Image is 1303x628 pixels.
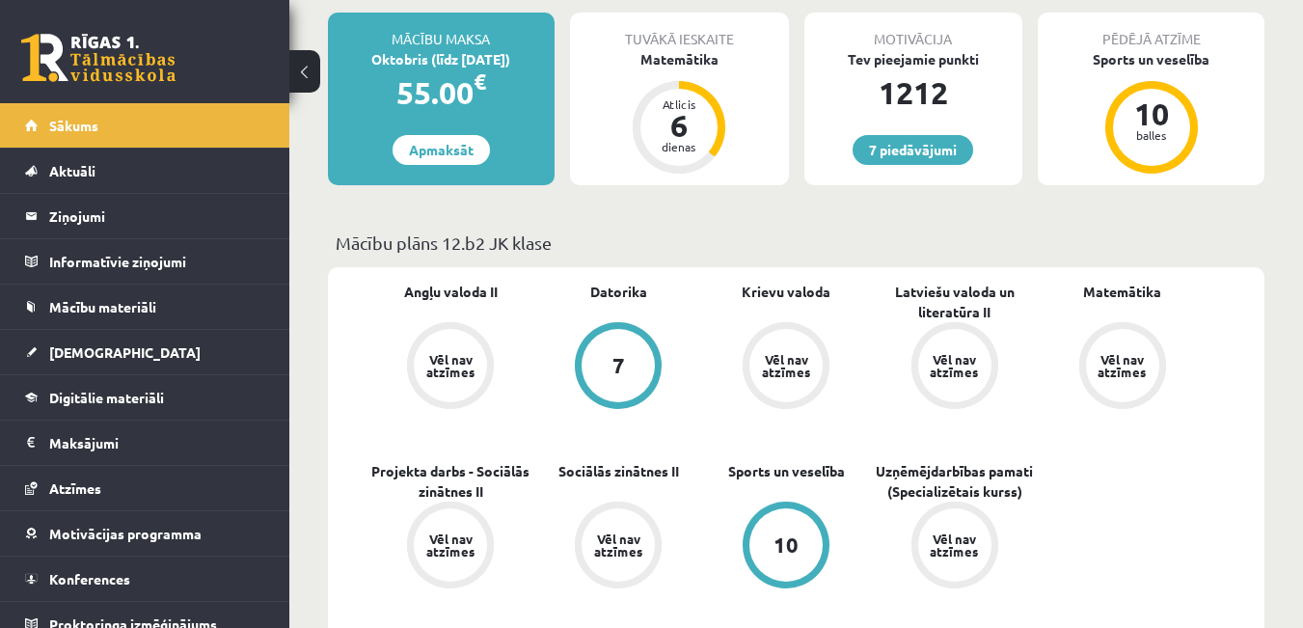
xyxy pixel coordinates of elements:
div: Vēl nav atzīmes [928,532,982,558]
div: Vēl nav atzīmes [423,353,477,378]
div: Tuvākā ieskaite [570,13,789,49]
div: Atlicis [650,98,708,110]
a: Vēl nav atzīmes [871,502,1039,592]
a: Sports un veselība [728,461,845,481]
div: Vēl nav atzīmes [591,532,645,558]
a: Sociālās zinātnes II [558,461,679,481]
span: Atzīmes [49,479,101,497]
a: Datorika [590,282,647,302]
a: Vēl nav atzīmes [1039,322,1207,413]
a: Vēl nav atzīmes [366,502,534,592]
a: Krievu valoda [742,282,830,302]
a: Motivācijas programma [25,511,265,556]
span: [DEMOGRAPHIC_DATA] [49,343,201,361]
div: Vēl nav atzīmes [759,353,813,378]
span: Motivācijas programma [49,525,202,542]
div: 7 [612,355,625,376]
a: Rīgas 1. Tālmācības vidusskola [21,34,176,82]
a: Apmaksāt [393,135,490,165]
a: Vēl nav atzīmes [871,322,1039,413]
div: Pēdējā atzīme [1038,13,1264,49]
a: 7 piedāvājumi [853,135,973,165]
div: dienas [650,141,708,152]
legend: Informatīvie ziņojumi [49,239,265,284]
span: Digitālie materiāli [49,389,164,406]
span: Aktuāli [49,162,95,179]
div: 10 [1123,98,1181,129]
div: 10 [774,534,799,556]
a: Vēl nav atzīmes [534,502,702,592]
legend: Maksājumi [49,421,265,465]
div: Tev pieejamie punkti [804,49,1023,69]
a: Vēl nav atzīmes [702,322,870,413]
a: Matemātika Atlicis 6 dienas [570,49,789,177]
a: 7 [534,322,702,413]
div: Mācību maksa [328,13,555,49]
a: Konferences [25,557,265,601]
a: Sports un veselība 10 balles [1038,49,1264,177]
span: Konferences [49,570,130,587]
div: Motivācija [804,13,1023,49]
a: [DEMOGRAPHIC_DATA] [25,330,265,374]
a: Vēl nav atzīmes [366,322,534,413]
a: Maksājumi [25,421,265,465]
span: Sākums [49,117,98,134]
a: Digitālie materiāli [25,375,265,420]
a: Projekta darbs - Sociālās zinātnes II [366,461,534,502]
p: Mācību plāns 12.b2 JK klase [336,230,1257,256]
a: Aktuāli [25,149,265,193]
div: Sports un veselība [1038,49,1264,69]
a: Sākums [25,103,265,148]
a: Informatīvie ziņojumi [25,239,265,284]
legend: Ziņojumi [49,194,265,238]
a: Latviešu valoda un literatūra II [871,282,1039,322]
div: balles [1123,129,1181,141]
a: Mācību materiāli [25,285,265,329]
div: Matemātika [570,49,789,69]
span: Mācību materiāli [49,298,156,315]
div: 6 [650,110,708,141]
div: Vēl nav atzīmes [423,532,477,558]
div: Vēl nav atzīmes [1096,353,1150,378]
a: Matemātika [1083,282,1161,302]
div: Vēl nav atzīmes [928,353,982,378]
a: Uzņēmējdarbības pamati (Specializētais kurss) [871,461,1039,502]
a: Atzīmes [25,466,265,510]
a: 10 [702,502,870,592]
a: Angļu valoda II [404,282,498,302]
span: € [474,68,486,96]
div: 1212 [804,69,1023,116]
div: 55.00 [328,69,555,116]
div: Oktobris (līdz [DATE]) [328,49,555,69]
a: Ziņojumi [25,194,265,238]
